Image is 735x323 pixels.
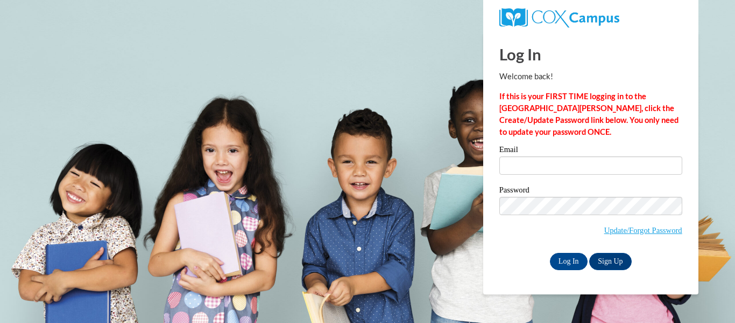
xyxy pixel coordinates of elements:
[589,253,631,270] a: Sign Up
[499,12,619,22] a: COX Campus
[499,71,682,83] p: Welcome back!
[499,8,619,28] img: COX Campus
[499,186,682,197] label: Password
[499,146,682,156] label: Email
[499,92,679,136] strong: If this is your FIRST TIME logging in to the [GEOGRAPHIC_DATA][PERSON_NAME], click the Create/Upd...
[604,226,682,235] a: Update/Forgot Password
[550,253,588,270] input: Log In
[499,43,682,65] h1: Log In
